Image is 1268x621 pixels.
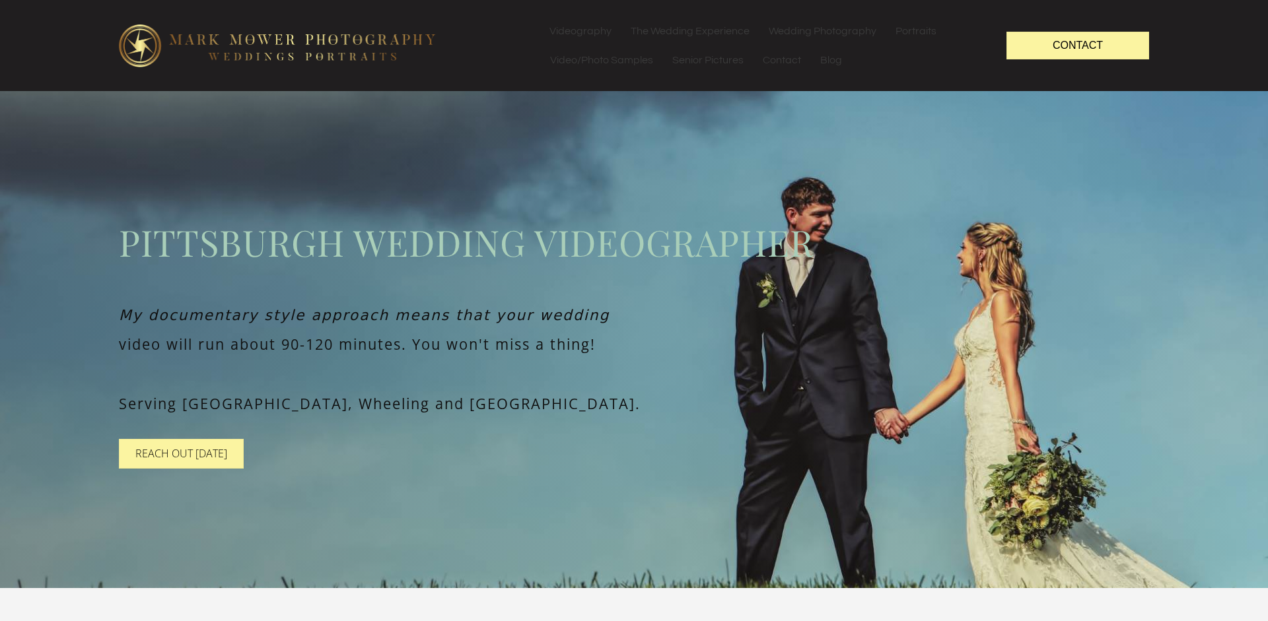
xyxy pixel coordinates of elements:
a: Reach Out [DATE] [119,439,244,469]
a: Videography [540,16,621,46]
nav: Menu [540,16,980,75]
p: Serving [GEOGRAPHIC_DATA], Wheeling and [GEOGRAPHIC_DATA]. [119,393,1149,416]
a: Video/Photo Samples [541,46,662,75]
a: The Wedding Experience [621,16,759,46]
img: logo-edit1 [119,24,436,67]
a: Wedding Photography [759,16,886,46]
em: My documentary style approach means that your wedding [119,307,610,323]
a: Portraits [886,16,946,46]
a: Blog [811,46,851,75]
a: Senior Pictures [663,46,753,75]
span: Reach Out [DATE] [135,446,227,461]
a: Contact [754,46,810,75]
a: Contact [1006,32,1149,59]
p: video will run about 90-120 minutes. You won't miss a thing! [119,333,1149,356]
span: Pittsburgh wedding videographer [119,217,1149,267]
span: Contact [1053,40,1103,51]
